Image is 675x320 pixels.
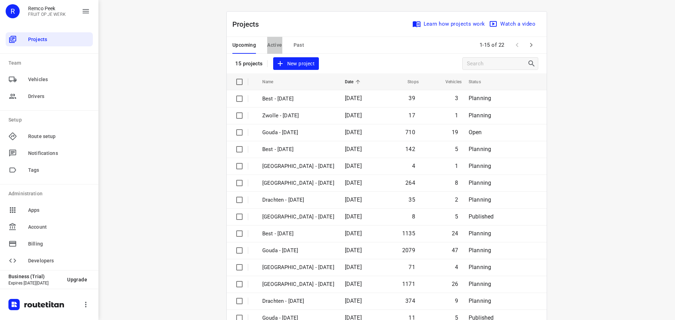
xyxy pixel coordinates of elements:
span: 2079 [402,247,415,254]
button: New project [273,57,319,70]
span: 24 [452,230,458,237]
div: Notifications [6,146,93,160]
span: Active [267,41,282,50]
span: Projects [28,36,90,43]
span: 71 [409,264,415,270]
div: Tags [6,163,93,177]
p: Zwolle - Friday [262,112,334,120]
span: [DATE] [345,146,362,152]
span: [DATE] [345,112,362,119]
span: Planning [469,281,491,287]
p: Team [8,59,93,67]
span: 374 [405,298,415,304]
button: Upgrade [62,273,93,286]
div: Developers [6,254,93,268]
p: 15 projects [235,60,263,67]
p: Zwolle - Thursday [262,179,334,187]
span: Planning [469,146,491,152]
span: Tags [28,166,90,174]
span: Past [294,41,304,50]
span: 8 [412,213,415,220]
span: [DATE] [345,281,362,287]
span: 3 [455,95,458,102]
span: Planning [469,298,491,304]
span: [DATE] [345,213,362,220]
span: Notifications [28,150,90,157]
span: 9 [455,298,458,304]
p: Best - Wednesday [262,230,334,238]
span: 2 [455,196,458,203]
span: [DATE] [345,129,362,136]
p: Antwerpen - Wednesday [262,263,334,272]
p: Gouda - Thursday [262,129,334,137]
span: Upcoming [232,41,256,50]
p: Setup [8,116,93,124]
span: Status [469,78,490,86]
span: 5 [455,213,458,220]
span: 1135 [402,230,415,237]
p: Drachten - Wednesday [262,297,334,305]
span: Next Page [524,38,538,52]
span: [DATE] [345,179,362,186]
span: Planning [469,196,491,203]
input: Search projects [467,58,527,69]
div: Drivers [6,89,93,103]
div: Account [6,220,93,234]
span: 39 [409,95,415,102]
p: Remco Peek [28,6,66,11]
span: 47 [452,247,458,254]
span: 26 [452,281,458,287]
span: New project [277,59,315,68]
span: Planning [469,247,491,254]
span: Published [469,213,494,220]
span: Date [345,78,363,86]
span: Planning [469,163,491,169]
span: 264 [405,179,415,186]
p: Expires [DATE][DATE] [8,281,62,286]
p: Antwerpen - Thursday [262,162,334,170]
span: Name [262,78,283,86]
span: [DATE] [345,264,362,270]
span: Apps [28,207,90,214]
span: 710 [405,129,415,136]
p: Gouda - Wednesday [262,247,334,255]
span: Stops [398,78,419,86]
div: Route setup [6,129,93,143]
span: [DATE] [345,95,362,102]
span: 1171 [402,281,415,287]
p: Drachten - Thursday [262,196,334,204]
span: 1 [455,163,458,169]
span: Developers [28,257,90,265]
span: [DATE] [345,196,362,203]
p: Zwolle - Wednesday [262,280,334,288]
p: Business (Trial) [8,274,62,279]
div: R [6,4,20,18]
span: 1 [455,112,458,119]
span: Drivers [28,93,90,100]
span: [DATE] [345,230,362,237]
span: 4 [455,264,458,270]
span: [DATE] [345,163,362,169]
span: [DATE] [345,247,362,254]
div: Search [527,59,538,68]
span: Route setup [28,133,90,140]
p: Projects [232,19,265,30]
div: Apps [6,203,93,217]
p: Gemeente Rotterdam - Thursday [262,213,334,221]
span: Previous Page [510,38,524,52]
span: Account [28,223,90,231]
p: Best - Thursday [262,145,334,154]
span: Vehicles [436,78,462,86]
span: 8 [455,179,458,186]
span: 17 [409,112,415,119]
div: Vehicles [6,72,93,86]
p: Administration [8,190,93,197]
span: Planning [469,230,491,237]
span: 5 [455,146,458,152]
span: Upgrade [67,277,87,282]
span: [DATE] [345,298,362,304]
p: Best - Friday [262,95,334,103]
span: Vehicles [28,76,90,83]
span: Planning [469,112,491,119]
span: 1-15 of 22 [477,38,507,53]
